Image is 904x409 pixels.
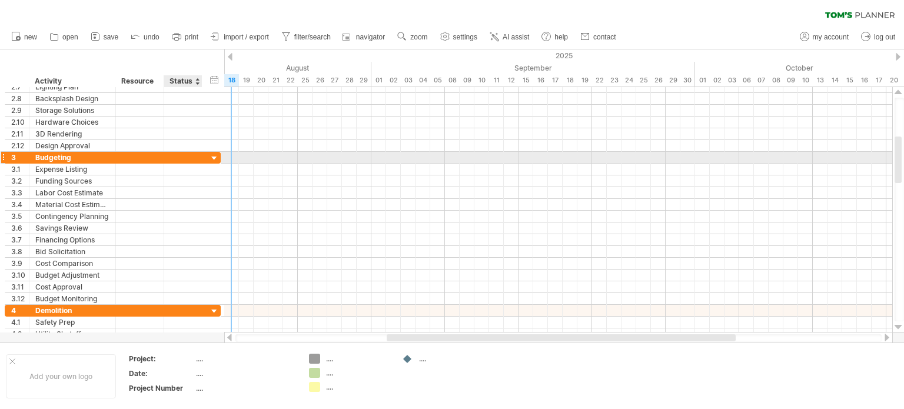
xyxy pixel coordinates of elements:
[208,29,272,45] a: import / export
[394,29,431,45] a: zoom
[11,187,29,198] div: 3.3
[35,328,109,340] div: Utility Shutoff
[11,328,29,340] div: 4.2
[11,164,29,175] div: 3.1
[504,74,519,87] div: Friday, 12 September 2025
[356,33,385,41] span: navigator
[35,281,109,292] div: Cost Approval
[357,74,371,87] div: Friday, 29 August 2025
[11,199,29,210] div: 3.4
[416,74,430,87] div: Thursday, 4 September 2025
[11,293,29,304] div: 3.12
[11,105,29,116] div: 2.9
[35,140,109,151] div: Design Approval
[268,74,283,87] div: Thursday, 21 August 2025
[11,211,29,222] div: 3.5
[326,368,390,378] div: ....
[813,33,849,41] span: my account
[35,117,109,128] div: Hardware Choices
[104,33,118,41] span: save
[577,74,592,87] div: Friday, 19 September 2025
[46,29,82,45] a: open
[283,74,298,87] div: Friday, 22 August 2025
[813,74,827,87] div: Monday, 13 October 2025
[35,105,109,116] div: Storage Solutions
[886,74,901,87] div: Monday, 20 October 2025
[35,128,109,139] div: 3D Rendering
[577,29,620,45] a: contact
[196,354,295,364] div: ....
[294,33,331,41] span: filter/search
[35,317,109,328] div: Safety Prep
[11,281,29,292] div: 3.11
[11,234,29,245] div: 3.7
[35,199,109,210] div: Material Cost Estimate
[710,74,724,87] div: Thursday, 2 October 2025
[6,354,116,398] div: Add your own logo
[35,75,109,87] div: Activity
[11,93,29,104] div: 2.8
[326,354,390,364] div: ....
[326,382,390,392] div: ....
[607,74,621,87] div: Tuesday, 23 September 2025
[11,246,29,257] div: 3.8
[224,33,269,41] span: import / export
[88,29,122,45] a: save
[739,74,754,87] div: Monday, 6 October 2025
[35,234,109,245] div: Financing Options
[797,29,852,45] a: my account
[35,175,109,187] div: Funding Sources
[401,74,416,87] div: Wednesday, 3 September 2025
[169,75,195,87] div: Status
[460,74,474,87] div: Tuesday, 9 September 2025
[8,29,41,45] a: new
[35,152,109,163] div: Budgeting
[636,74,651,87] div: Thursday, 25 September 2025
[666,74,680,87] div: Monday, 29 September 2025
[783,74,798,87] div: Thursday, 9 October 2025
[487,29,533,45] a: AI assist
[754,74,769,87] div: Tuesday, 7 October 2025
[651,74,666,87] div: Friday, 26 September 2025
[445,74,460,87] div: Monday, 8 September 2025
[593,33,616,41] span: contact
[35,258,109,269] div: Cost Comparison
[278,29,334,45] a: filter/search
[11,317,29,328] div: 4.1
[539,29,571,45] a: help
[827,74,842,87] div: Tuesday, 14 October 2025
[327,74,342,87] div: Wednesday, 27 August 2025
[35,164,109,175] div: Expense Listing
[11,175,29,187] div: 3.2
[121,75,157,87] div: Resource
[798,74,813,87] div: Friday, 10 October 2025
[35,270,109,281] div: Budget Adjustment
[371,62,695,74] div: September 2025
[35,211,109,222] div: Contingency Planning
[35,246,109,257] div: Bid Solicitation
[724,74,739,87] div: Friday, 3 October 2025
[129,354,194,364] div: Project:
[430,74,445,87] div: Friday, 5 September 2025
[680,74,695,87] div: Tuesday, 30 September 2025
[254,74,268,87] div: Wednesday, 20 August 2025
[11,152,29,163] div: 3
[519,74,533,87] div: Monday, 15 September 2025
[548,74,563,87] div: Wednesday, 17 September 2025
[386,74,401,87] div: Tuesday, 2 September 2025
[169,29,202,45] a: print
[129,368,194,378] div: Date:
[857,74,872,87] div: Thursday, 16 October 2025
[437,29,481,45] a: settings
[554,33,568,41] span: help
[11,128,29,139] div: 2.11
[474,74,489,87] div: Wednesday, 10 September 2025
[695,74,710,87] div: Wednesday, 1 October 2025
[340,29,388,45] a: navigator
[11,140,29,151] div: 2.12
[11,270,29,281] div: 3.10
[858,29,899,45] a: log out
[842,74,857,87] div: Wednesday, 15 October 2025
[874,33,895,41] span: log out
[185,33,198,41] span: print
